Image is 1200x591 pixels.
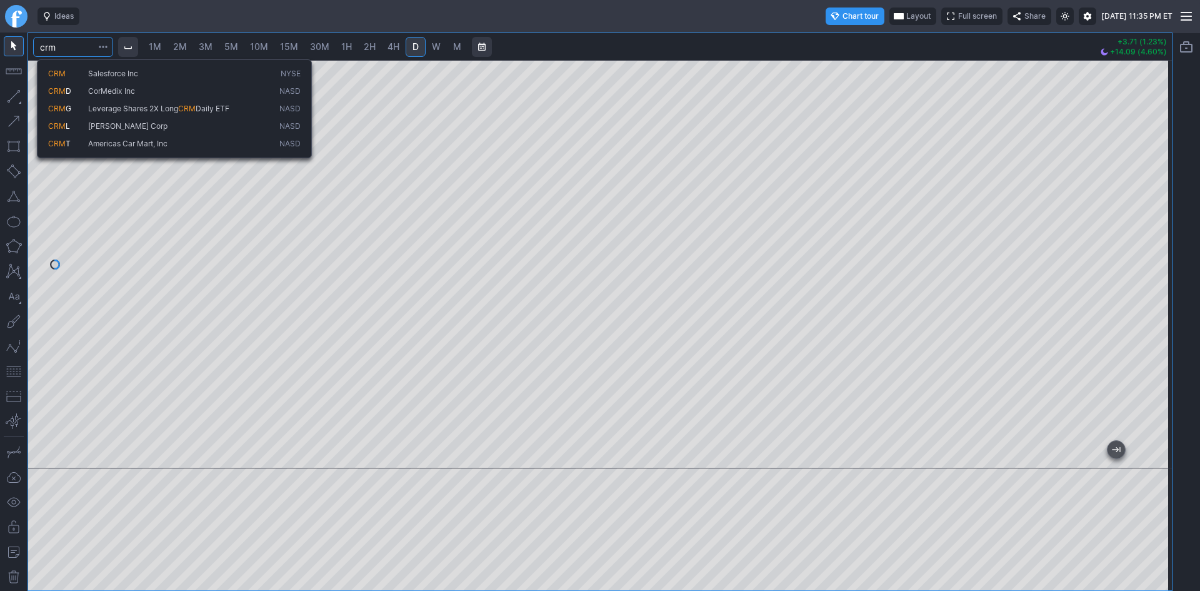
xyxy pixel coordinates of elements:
button: Mouse [4,36,24,56]
a: D [406,37,426,57]
button: Hide drawings [4,492,24,512]
a: 1H [336,37,357,57]
a: 10M [244,37,274,57]
span: [DATE] 11:35 PM ET [1101,10,1172,23]
button: Ideas [37,8,79,25]
button: Polygon [4,236,24,256]
button: Search [94,37,112,57]
span: 1M [149,41,161,52]
span: 2M [173,41,187,52]
span: L [66,121,70,131]
button: Lock drawings [4,517,24,537]
button: Share [1007,8,1051,25]
button: Interval [118,37,138,57]
span: Chart tour [842,10,879,23]
button: XABCD [4,261,24,281]
span: 1H [341,41,352,52]
button: Portfolio watchlist [1176,37,1196,57]
span: 15M [280,41,298,52]
span: Leverage Shares 2X Long [88,104,178,113]
button: Elliott waves [4,336,24,356]
span: T [66,139,71,148]
span: Share [1024,10,1046,23]
span: +14.09 (4.60%) [1110,48,1167,56]
span: 30M [310,41,329,52]
button: Position [4,386,24,407]
a: 2M [167,37,192,57]
span: G [66,104,71,113]
span: NASD [279,104,301,114]
button: Full screen [941,8,1002,25]
button: Range [472,37,492,57]
span: 2H [364,41,376,52]
span: [PERSON_NAME] Corp [88,121,167,131]
a: 3M [193,37,218,57]
a: 15M [274,37,304,57]
span: Americas Car Mart, Inc [88,139,167,148]
button: Brush [4,311,24,331]
span: 4H [387,41,399,52]
span: Ideas [54,10,74,23]
button: Toggle light mode [1056,8,1074,25]
a: 1M [143,37,167,57]
button: Ellipse [4,211,24,231]
button: Measure [4,61,24,81]
span: 10M [250,41,268,52]
button: Drawing mode: Single [4,442,24,462]
button: Fibonacci retracements [4,361,24,381]
button: Triangle [4,186,24,206]
span: Full screen [958,10,997,23]
a: 5M [219,37,244,57]
a: 30M [304,37,335,57]
p: +3.71 (1.23%) [1101,38,1167,46]
span: W [432,41,441,52]
a: W [426,37,446,57]
a: M [447,37,467,57]
span: NYSE [281,69,301,79]
span: Salesforce Inc [88,69,138,78]
span: D [66,86,71,96]
div: Search [37,59,312,158]
span: M [453,41,461,52]
a: 2H [358,37,381,57]
span: 3M [199,41,212,52]
span: NASD [279,139,301,149]
button: Arrow [4,111,24,131]
button: Rotated rectangle [4,161,24,181]
button: Jump to the most recent bar [1107,441,1125,458]
span: CRM [178,104,196,113]
span: D [412,41,419,52]
button: Rectangle [4,136,24,156]
button: Line [4,86,24,106]
a: Finviz.com [5,5,27,28]
button: Chart tour [826,8,884,25]
button: Drawings autosave: Off [4,467,24,487]
span: CRM [48,139,66,148]
a: 4H [382,37,405,57]
span: Layout [906,10,931,23]
button: Layout [889,8,936,25]
span: CRM [48,86,66,96]
span: NASD [279,86,301,97]
span: 5M [224,41,238,52]
span: CRM [48,121,66,131]
span: NASD [279,121,301,132]
span: CRM [48,104,66,113]
span: CRM [48,69,66,78]
button: Remove all drawings [4,567,24,587]
button: Add note [4,542,24,562]
span: CorMedix Inc [88,86,135,96]
button: Text [4,286,24,306]
span: Daily ETF [196,104,229,113]
button: Anchored VWAP [4,412,24,432]
button: Settings [1079,8,1096,25]
input: Search [33,37,113,57]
